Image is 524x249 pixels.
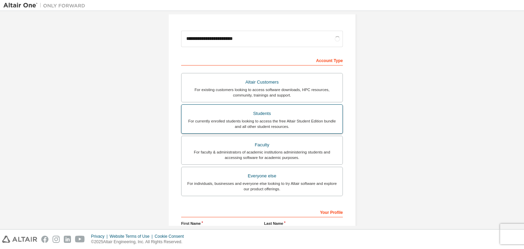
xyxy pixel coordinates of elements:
[155,234,188,239] div: Cookie Consent
[186,118,338,129] div: For currently enrolled students looking to access the free Altair Student Edition bundle and all ...
[75,236,85,243] img: youtube.svg
[181,55,343,65] div: Account Type
[186,77,338,87] div: Altair Customers
[186,171,338,181] div: Everyone else
[186,181,338,192] div: For individuals, businesses and everyone else looking to try Altair software and explore our prod...
[181,206,343,217] div: Your Profile
[186,87,338,98] div: For existing customers looking to access software downloads, HPC resources, community, trainings ...
[41,236,48,243] img: facebook.svg
[2,236,37,243] img: altair_logo.svg
[64,236,71,243] img: linkedin.svg
[91,234,110,239] div: Privacy
[181,221,260,226] label: First Name
[186,140,338,150] div: Faculty
[53,236,60,243] img: instagram.svg
[186,109,338,118] div: Students
[91,239,188,245] p: © 2025 Altair Engineering, Inc. All Rights Reserved.
[186,149,338,160] div: For faculty & administrators of academic institutions administering students and accessing softwa...
[110,234,155,239] div: Website Terms of Use
[264,221,343,226] label: Last Name
[3,2,89,9] img: Altair One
